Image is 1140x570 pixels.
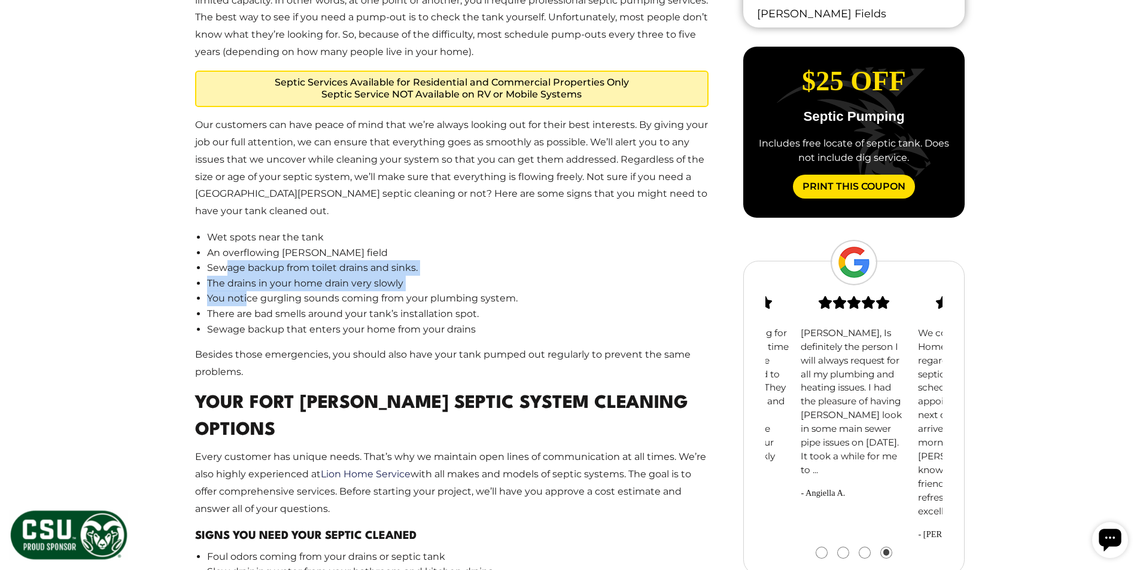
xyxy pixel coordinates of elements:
[195,391,709,444] h2: Your Fort [PERSON_NAME] Septic System Cleaning Options
[201,77,703,89] span: Septic Services Available for Residential and Commercial Properties Only
[201,89,703,101] span: Septic Service NOT Available on RV or Mobile Systems
[913,272,1030,541] div: slide 1
[743,1,964,28] a: [PERSON_NAME] Fields
[207,549,709,565] li: Foul odors coming from your drains or septic tank
[765,272,942,557] div: carousel
[793,175,915,199] a: Print This Coupon
[795,272,913,501] div: slide 4 (centered)
[207,291,709,306] li: You notice gurgling sounds coming from your plumbing system.
[195,449,709,517] p: Every customer has unique needs. That’s why we maintain open lines of communication at all times....
[801,487,907,500] span: - Angiella A.
[207,306,709,322] li: There are bad smells around your tank’s installation spot.
[207,322,709,337] li: Sewage backup that enters your home from your drains
[207,260,709,276] li: Sewage backup from toilet drains and sinks.
[207,230,709,245] li: Wet spots near the tank
[753,136,954,165] div: Includes free locate of septic tank. Does not include dig service.
[207,245,709,261] li: An overflowing [PERSON_NAME] field
[9,509,129,561] img: CSU Sponsor Badge
[831,240,877,285] img: Google Logo
[5,5,41,41] div: Open chat widget
[207,276,709,291] li: The drains in your home drain very slowly
[195,117,709,220] p: Our customers can have peace of mind that we’re always looking out for their best interests. By g...
[195,346,709,381] p: Besides those emergencies, you should also have your tank pumped out regularly to prevent the sam...
[801,327,907,477] p: [PERSON_NAME], Is definitely the person I will always request for all my plumbing and heating iss...
[195,528,709,544] h3: Signs You Need Your Septic Cleaned
[321,468,411,480] a: Lion Home Service
[918,528,1025,541] span: - [PERSON_NAME]
[753,110,954,123] p: Septic Pumping
[918,327,1025,519] p: We contacted Lions Home Service regarding the need for septic service. They scheduled an appointm...
[802,66,906,96] span: $25 Off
